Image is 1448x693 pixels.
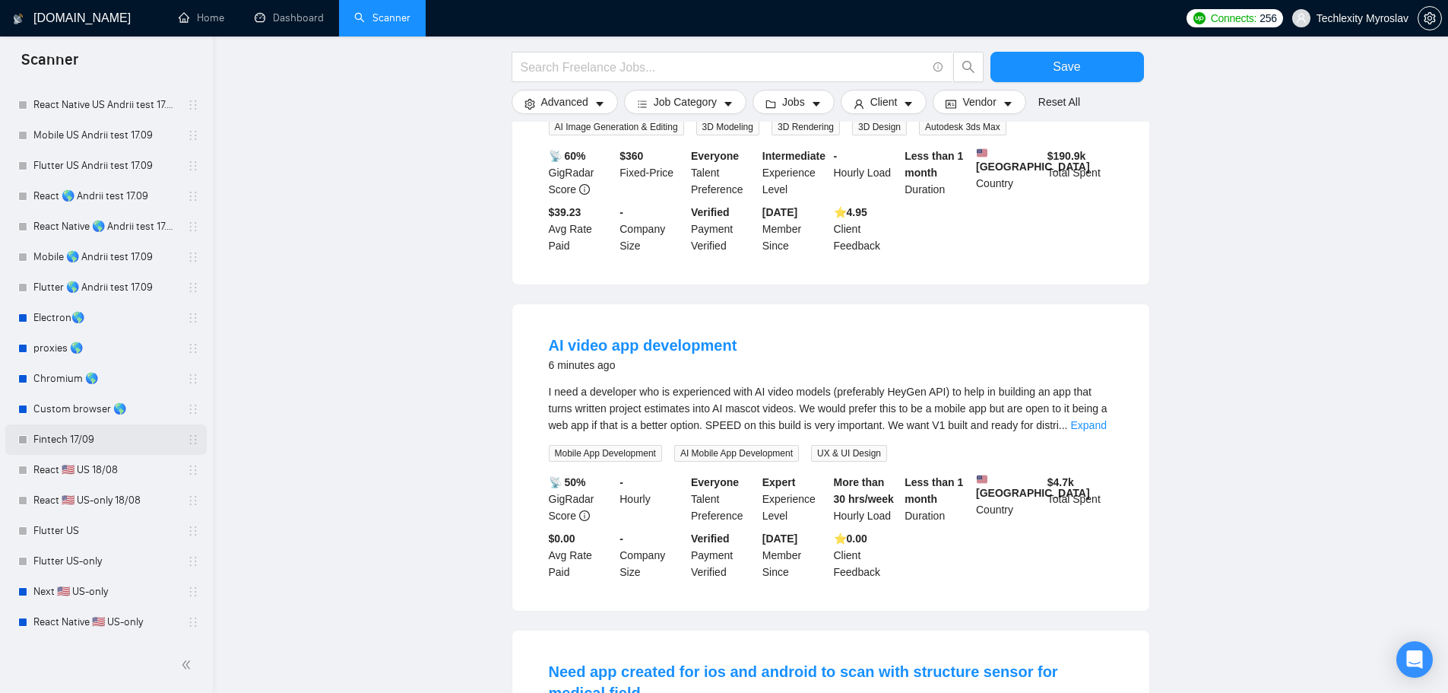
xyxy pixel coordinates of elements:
b: 📡 60% [549,150,586,162]
span: user [1296,13,1307,24]
a: Mobile US Andrii test 17.09 [33,120,178,151]
span: holder [187,373,199,385]
b: $ 4.7k [1047,476,1074,488]
span: Autodesk 3ds Max [919,119,1006,135]
a: React 🌎 Andrii test 17.09 [33,181,178,211]
div: Talent Preference [688,474,759,524]
span: setting [524,98,535,110]
span: holder [187,586,199,598]
a: setting [1418,12,1442,24]
a: Custom browser 🌎 [33,394,178,424]
b: 📡 50% [549,476,586,488]
a: Flutter US [33,516,178,546]
img: logo [13,7,24,31]
img: 🇺🇸 [977,474,987,485]
span: holder [187,160,199,172]
span: holder [187,342,199,354]
span: holder [187,129,199,141]
span: holder [187,494,199,507]
b: ⭐️ 4.95 [834,206,867,218]
b: $39.23 [549,206,581,218]
div: Company Size [616,530,688,580]
div: Duration [901,474,973,524]
a: homeHome [179,11,224,24]
b: ⭐️ 0.00 [834,532,867,545]
a: Flutter 🌎 Andrii test 17.09 [33,272,178,303]
button: settingAdvancedcaret-down [512,90,618,114]
span: ... [1059,419,1068,431]
span: 3D Design [852,119,907,135]
a: searchScanner [354,11,410,24]
span: holder [187,99,199,111]
b: Less than 1 month [905,150,963,179]
a: React 🇺🇸 US 18/08 [33,455,178,485]
span: holder [187,190,199,202]
span: AI Image Generation & Editing [549,119,684,135]
span: holder [187,555,199,567]
b: - [619,476,623,488]
div: Duration [901,148,973,198]
span: Advanced [541,94,588,110]
span: caret-down [811,98,822,110]
div: Hourly [616,474,688,524]
div: Member Since [759,204,831,254]
a: Chromium 🌎 [33,364,178,394]
span: caret-down [903,98,914,110]
a: React Native US Andrii test 17.09 [33,90,178,120]
div: Avg Rate Paid [546,204,617,254]
span: holder [187,616,199,628]
span: Scanner [9,49,90,81]
div: Company Size [616,204,688,254]
b: - [619,532,623,545]
a: Flutter US-only [33,546,178,577]
div: Client Feedback [831,204,902,254]
div: Total Spent [1044,474,1116,524]
b: [DATE] [762,532,797,545]
span: Mobile App Development [549,445,662,462]
span: 3D Modeling [696,119,759,135]
b: [GEOGRAPHIC_DATA] [976,148,1090,173]
button: setting [1418,6,1442,30]
div: Total Spent [1044,148,1116,198]
b: Less than 1 month [905,476,963,505]
button: userClientcaret-down [841,90,927,114]
b: Everyone [691,150,739,162]
div: GigRadar Score [546,474,617,524]
span: caret-down [723,98,734,110]
div: Client Feedback [831,530,902,580]
a: Next 🇺🇸 US-only [33,577,178,607]
span: user [854,98,864,110]
a: Expand [1070,419,1106,431]
b: $0.00 [549,532,575,545]
span: UX & UI Design [811,445,887,462]
span: AI Mobile App Development [674,445,799,462]
b: Verified [691,206,730,218]
span: folder [765,98,776,110]
span: info-circle [933,62,943,72]
a: proxies 🌎 [33,333,178,364]
img: 🇺🇸 [977,148,987,158]
b: - [834,150,838,162]
div: I need a developer who is experienced with AI video models (preferably HeyGen API) to help in bui... [549,383,1113,434]
div: Country [973,474,1044,524]
div: Fixed-Price [616,148,688,198]
div: Payment Verified [688,204,759,254]
div: 6 minutes ago [549,356,737,374]
a: React Native 🌎 Andrii test 17.09 [33,211,178,242]
div: Open Intercom Messenger [1396,641,1433,678]
span: caret-down [594,98,605,110]
span: holder [187,525,199,537]
div: Talent Preference [688,148,759,198]
div: Country [973,148,1044,198]
img: upwork-logo.png [1193,12,1206,24]
a: Electron🌎 [33,303,178,333]
span: setting [1418,12,1441,24]
b: [DATE] [762,206,797,218]
a: React 🇺🇸 US-only 18/08 [33,485,178,516]
span: I need a developer who is experienced with AI video models (preferably HeyGen API) to help in bui... [549,386,1107,431]
span: Vendor [962,94,996,110]
span: double-left [181,657,196,672]
span: bars [637,98,648,110]
div: Avg Rate Paid [546,530,617,580]
span: Client [870,94,898,110]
